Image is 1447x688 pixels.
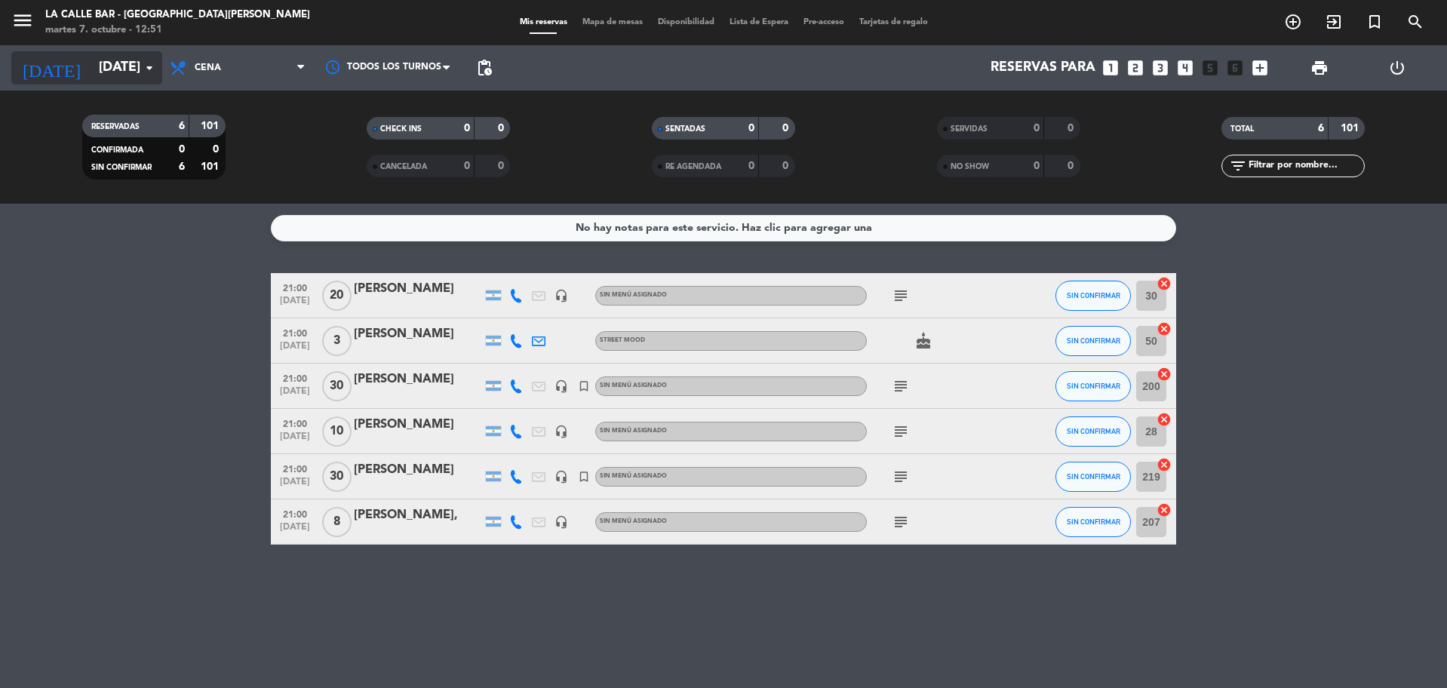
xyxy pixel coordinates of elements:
span: 20 [322,281,352,311]
span: Cena [195,63,221,73]
span: 30 [322,371,352,401]
span: Tarjetas de regalo [852,18,935,26]
span: 30 [322,462,352,492]
span: CONFIRMADA [91,146,143,154]
button: SIN CONFIRMAR [1055,462,1131,492]
i: turned_in_not [1366,13,1384,31]
i: headset_mic [555,379,568,393]
button: SIN CONFIRMAR [1055,371,1131,401]
i: subject [892,468,910,486]
strong: 0 [1034,161,1040,171]
span: 21:00 [276,324,314,341]
div: LOG OUT [1358,45,1436,91]
span: 21:00 [276,369,314,386]
span: 21:00 [276,505,314,522]
span: TOTAL [1230,125,1254,133]
span: 21:00 [276,414,314,432]
i: headset_mic [555,470,568,484]
strong: 0 [782,123,791,134]
i: add_box [1250,58,1270,78]
span: Reservas para [991,60,1095,75]
span: SIN CONFIRMAR [1067,382,1120,390]
span: CHECK INS [380,125,422,133]
span: 21:00 [276,459,314,477]
div: martes 7. octubre - 12:51 [45,23,310,38]
button: SIN CONFIRMAR [1055,507,1131,537]
i: search [1406,13,1424,31]
div: No hay notas para este servicio. Haz clic para agregar una [576,220,872,237]
span: pending_actions [475,59,493,77]
span: SIN CONFIRMAR [1067,518,1120,526]
strong: 6 [179,121,185,131]
span: SENTADAS [665,125,705,133]
span: [DATE] [276,386,314,404]
span: SIN CONFIRMAR [1067,291,1120,299]
strong: 0 [213,144,222,155]
span: 8 [322,507,352,537]
button: SIN CONFIRMAR [1055,326,1131,356]
div: La Calle Bar - [GEOGRAPHIC_DATA][PERSON_NAME] [45,8,310,23]
span: [DATE] [276,432,314,449]
i: turned_in_not [577,470,591,484]
i: menu [11,9,34,32]
span: 21:00 [276,278,314,296]
span: [DATE] [276,477,314,494]
strong: 0 [748,161,754,171]
i: arrow_drop_down [140,59,158,77]
span: Sin menú asignado [600,382,667,389]
i: cancel [1157,412,1172,427]
strong: 6 [1318,123,1324,134]
span: RESERVADAS [91,123,140,131]
i: cancel [1157,457,1172,472]
button: SIN CONFIRMAR [1055,416,1131,447]
span: SIN CONFIRMAR [91,164,152,171]
span: 10 [322,416,352,447]
strong: 101 [1341,123,1362,134]
strong: 0 [1068,161,1077,171]
span: Sin menú asignado [600,292,667,298]
i: looks_4 [1175,58,1195,78]
i: looks_two [1126,58,1145,78]
span: Sin menú asignado [600,428,667,434]
i: add_circle_outline [1284,13,1302,31]
div: [PERSON_NAME], [354,505,482,525]
div: [PERSON_NAME] [354,279,482,299]
span: STREET MOOD [600,337,645,343]
div: [PERSON_NAME] [354,415,482,435]
span: Pre-acceso [796,18,852,26]
span: print [1310,59,1329,77]
div: [PERSON_NAME] [354,324,482,344]
i: headset_mic [555,425,568,438]
strong: 0 [464,161,470,171]
i: exit_to_app [1325,13,1343,31]
strong: 0 [464,123,470,134]
i: power_settings_new [1388,59,1406,77]
i: turned_in_not [577,379,591,393]
span: SIN CONFIRMAR [1067,472,1120,481]
i: subject [892,513,910,531]
i: cake [914,332,932,350]
div: [PERSON_NAME] [354,370,482,389]
span: SIN CONFIRMAR [1067,336,1120,345]
i: subject [892,287,910,305]
input: Filtrar por nombre... [1247,158,1364,174]
span: SIN CONFIRMAR [1067,427,1120,435]
strong: 0 [179,144,185,155]
span: Sin menú asignado [600,473,667,479]
strong: 101 [201,161,222,172]
strong: 0 [1034,123,1040,134]
i: looks_3 [1151,58,1170,78]
strong: 0 [782,161,791,171]
i: cancel [1157,367,1172,382]
i: cancel [1157,502,1172,518]
span: Mis reservas [512,18,575,26]
i: subject [892,377,910,395]
button: menu [11,9,34,37]
span: [DATE] [276,341,314,358]
i: [DATE] [11,51,91,84]
strong: 0 [498,161,507,171]
span: RE AGENDADA [665,163,721,170]
span: Lista de Espera [722,18,796,26]
button: SIN CONFIRMAR [1055,281,1131,311]
i: cancel [1157,276,1172,291]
